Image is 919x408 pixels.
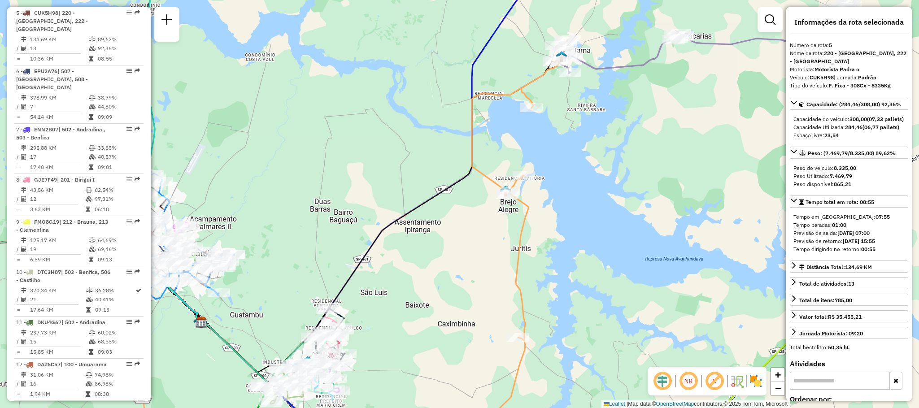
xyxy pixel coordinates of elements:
img: BREJO ALEGRE [500,185,511,197]
i: % de utilização da cubagem [86,297,93,302]
div: Capacidade do veículo: [793,115,905,123]
span: | 502 - Andradina [61,319,105,326]
div: Valor total: [799,313,862,321]
div: Tempo dirigindo no retorno: [793,245,905,253]
td: 378,99 KM [30,93,88,102]
td: 125,17 KM [30,236,88,245]
div: Previsão de saída: [793,229,905,237]
span: 5 - [16,9,88,32]
i: % de utilização da cubagem [89,154,96,160]
div: Número da rota: [790,41,908,49]
i: Tempo total em rota [89,114,93,120]
span: Peso: (7.469,79/8.335,00) 89,62% [808,150,895,156]
a: Total de atividades:13 [790,277,908,289]
td: 09:09 [97,113,140,122]
td: = [16,54,21,63]
i: Tempo total em rota [89,165,93,170]
i: Distância Total [21,187,26,193]
td: 68,55% [97,337,140,346]
td: 12 [30,195,85,204]
i: Distância Total [21,238,26,243]
em: Opções [126,177,132,182]
span: 7 - [16,126,105,141]
i: % de utilização do peso [89,145,96,151]
a: Distância Total:134,69 KM [790,260,908,273]
td: 15 [30,337,88,346]
span: 11 - [16,319,105,326]
span: | 502 - Andradina , 503 - Benfica [16,126,105,141]
td: 97,31% [94,195,139,204]
span: 134,69 KM [845,264,872,270]
img: Exibir/Ocultar setores [749,374,763,388]
div: Espaço livre: [793,131,905,139]
span: | Jornada: [834,74,876,81]
strong: (07,33 pallets) [867,116,904,122]
td: 134,69 KM [30,35,88,44]
a: Tempo total em rota: 08:55 [790,195,908,208]
span: 6 - [16,68,88,91]
i: % de utilização do peso [86,187,92,193]
i: % de utilização do peso [89,37,96,42]
td: 19 [30,245,88,254]
td: 17 [30,152,88,161]
td: 17,64 KM [30,305,86,314]
div: Tempo paradas: [793,221,905,229]
div: Total de itens: [799,296,852,304]
td: = [16,113,21,122]
td: 60,02% [97,328,140,337]
i: % de utilização da cubagem [89,104,96,109]
strong: 50,35 hL [828,344,849,351]
i: Distância Total [21,95,26,100]
div: Tempo total em rota: 08:55 [790,209,908,257]
td: / [16,337,21,346]
strong: 01:00 [832,221,846,228]
span: | 503 - Benfica, 506 - Castilho [16,269,110,283]
span: | [627,401,628,407]
em: Rota exportada [135,361,140,367]
td: / [16,152,21,161]
td: 06:10 [94,205,139,214]
strong: 7.469,79 [830,173,852,179]
a: OpenStreetMap [656,401,694,407]
i: Distância Total [21,288,26,293]
span: CUK5H98 [34,9,58,16]
strong: 8.335,00 [834,165,856,171]
div: Previsão de retorno: [793,237,905,245]
i: Tempo total em rota [89,349,93,355]
a: Exibir filtros [761,11,779,29]
em: Rota exportada [135,126,140,132]
td: 54,14 KM [30,113,88,122]
i: % de utilização da cubagem [89,247,96,252]
td: / [16,245,21,254]
td: 09:13 [97,255,140,264]
span: EPU2A76 [34,68,57,74]
strong: CUK5H98 [810,74,834,81]
span: Capacidade: (284,46/308,00) 92,36% [806,101,901,108]
i: Tempo total em rota [86,207,90,212]
td: 15,85 KM [30,347,88,356]
i: Total de Atividades [21,247,26,252]
td: 74,98% [94,370,139,379]
img: BIRIGUI [302,356,314,367]
td: 44,80% [97,102,140,111]
a: Total de itens:785,00 [790,294,908,306]
strong: 220 - [GEOGRAPHIC_DATA], 222 - [GEOGRAPHIC_DATA] [790,50,906,65]
i: Tempo total em rota [89,257,93,262]
strong: [DATE] 15:55 [843,238,875,244]
i: Tempo total em rota [86,307,91,313]
i: % de utilização do peso [89,238,96,243]
div: Jornada Motorista: 09:20 [799,330,863,338]
div: Tempo em [GEOGRAPHIC_DATA]: [793,213,905,221]
td: 64,69% [97,236,140,245]
em: Rota exportada [135,319,140,325]
span: | 100 - Umuarama [61,361,107,368]
i: Distância Total [21,372,26,378]
div: Total hectolitro: [790,343,908,352]
span: Tempo total em rota: 08:55 [806,199,874,205]
em: Opções [126,319,132,325]
label: Ordenar por: [790,394,908,404]
em: Opções [126,126,132,132]
em: Opções [126,361,132,367]
a: Valor total:R$ 35.455,21 [790,310,908,322]
td: 10,36 KM [30,54,88,63]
